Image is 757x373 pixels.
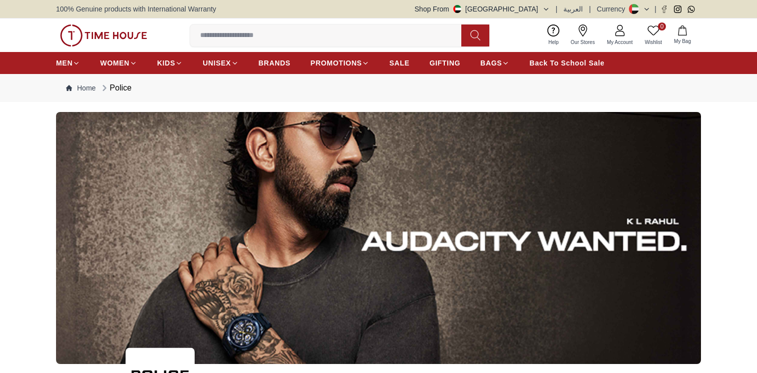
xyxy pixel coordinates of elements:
img: United Arab Emirates [453,5,461,13]
span: WOMEN [100,58,130,68]
span: Help [544,38,563,46]
span: | [589,4,591,14]
a: Facebook [660,5,668,13]
span: My Account [603,38,637,46]
span: 100% Genuine products with International Warranty [56,4,216,14]
span: UNISEX [203,58,231,68]
a: KIDS [157,54,183,72]
a: SALE [389,54,409,72]
a: UNISEX [203,54,238,72]
a: Help [542,22,565,48]
nav: Breadcrumb [56,74,701,102]
a: Home [66,83,96,93]
img: ... [60,24,147,46]
a: PROMOTIONS [311,54,370,72]
a: 0Wishlist [639,22,668,48]
div: Police [100,82,132,94]
span: | [654,4,656,14]
a: Back To School Sale [529,54,604,72]
button: My Bag [668,23,697,47]
span: Wishlist [641,38,666,46]
span: Back To School Sale [529,58,604,68]
a: WOMEN [100,54,137,72]
a: Instagram [674,5,681,13]
a: BAGS [480,54,509,72]
a: Whatsapp [687,5,695,13]
div: Currency [597,4,629,14]
button: Shop From[GEOGRAPHIC_DATA] [415,4,550,14]
span: My Bag [670,37,695,45]
a: MEN [56,54,80,72]
span: MEN [56,58,73,68]
button: العربية [563,4,583,14]
span: BAGS [480,58,502,68]
span: GIFTING [429,58,460,68]
span: PROMOTIONS [311,58,362,68]
span: | [556,4,558,14]
span: SALE [389,58,409,68]
a: BRANDS [259,54,291,72]
a: GIFTING [429,54,460,72]
span: KIDS [157,58,175,68]
img: ... [56,112,701,364]
span: BRANDS [259,58,291,68]
span: Our Stores [567,38,599,46]
a: Our Stores [565,22,601,48]
span: 0 [658,22,666,30]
